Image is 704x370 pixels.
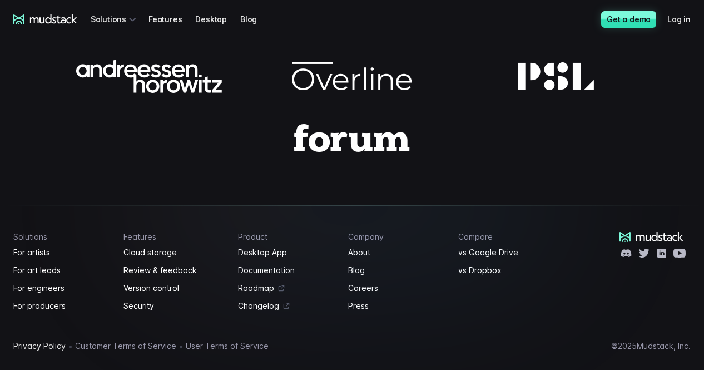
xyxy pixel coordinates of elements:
[238,232,335,241] h4: Product
[123,264,224,277] a: Review & feedback
[458,232,555,241] h4: Compare
[292,62,412,90] img: overline logo
[294,124,410,152] img: forum logo
[238,246,335,259] a: Desktop App
[348,246,445,259] a: About
[13,299,110,313] a: For producers
[13,264,110,277] a: For art leads
[238,264,335,277] a: Documentation
[91,9,140,29] div: Solutions
[13,339,66,353] a: Privacy Policy
[179,341,184,352] span: •
[238,282,335,295] a: Roadmap
[75,339,176,353] a: Customer Terms of Service
[667,9,704,29] a: Log in
[13,232,110,241] h4: Solutions
[13,282,110,295] a: For engineers
[123,246,224,259] a: Cloud storage
[458,264,555,277] a: vs Dropbox
[13,246,110,259] a: For artists
[518,62,594,90] img: psl logo
[238,299,335,313] a: Changelog
[13,14,77,24] a: mudstack logo
[148,9,195,29] a: Features
[348,282,445,295] a: Careers
[186,339,269,353] a: User Terms of Service
[611,342,691,351] div: © 2025 Mudstack, Inc.
[458,246,555,259] a: vs Google Drive
[348,264,445,277] a: Blog
[601,11,656,28] a: Get a demo
[348,232,445,241] h4: Company
[348,299,445,313] a: Press
[619,232,683,242] a: mudstack logo
[76,60,222,93] img: a16z logo
[195,9,240,29] a: Desktop
[240,9,270,29] a: Blog
[123,299,224,313] a: Security
[123,232,224,241] h4: Features
[123,282,224,295] a: Version control
[68,341,73,352] span: •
